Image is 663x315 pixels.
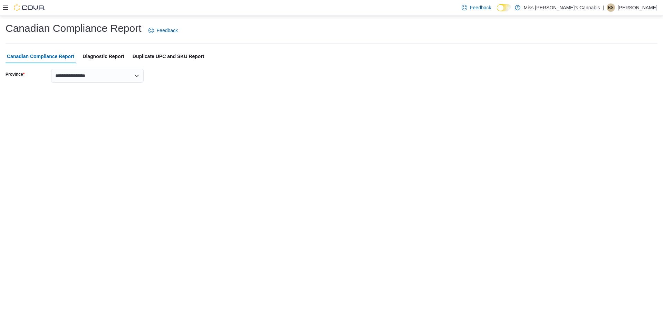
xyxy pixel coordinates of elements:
span: Duplicate UPC and SKU Report [133,49,204,63]
span: Feedback [157,27,178,34]
p: Miss [PERSON_NAME]’s Cannabis [524,3,600,12]
p: | [603,3,604,12]
span: Diagnostic Report [83,49,124,63]
label: Province [6,72,25,77]
a: Feedback [459,1,494,15]
input: Dark Mode [497,4,511,11]
span: BS [608,3,614,12]
img: Cova [14,4,45,11]
a: Feedback [146,24,181,37]
h1: Canadian Compliance Report [6,21,142,35]
span: Feedback [470,4,491,11]
p: [PERSON_NAME] [618,3,657,12]
span: Canadian Compliance Report [7,49,74,63]
div: Brindervir Singh [607,3,615,12]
